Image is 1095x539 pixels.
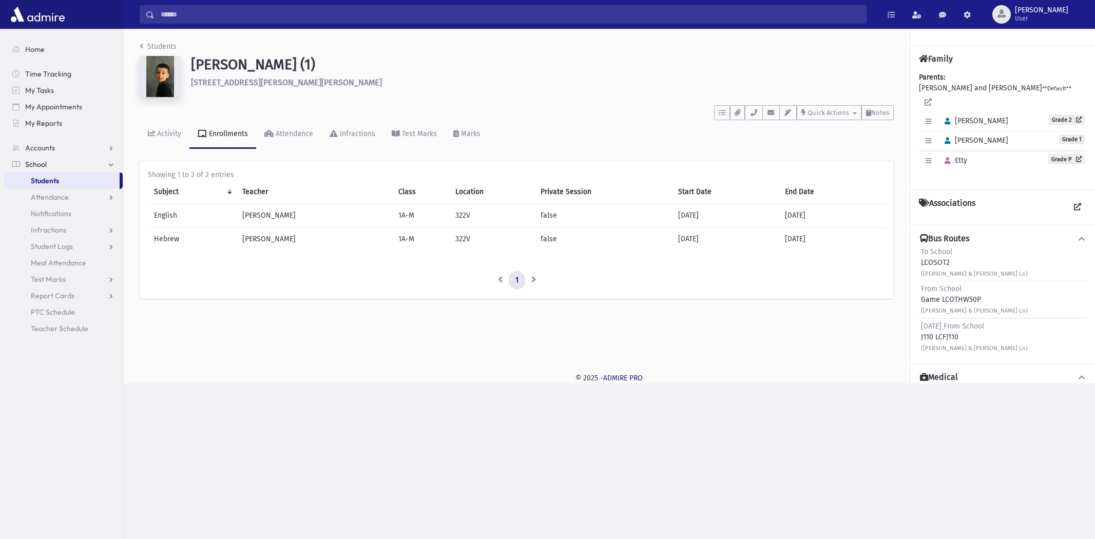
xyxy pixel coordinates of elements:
[25,143,55,152] span: Accounts
[603,374,643,382] a: ADMIRE PRO
[1068,198,1087,217] a: View all Associations
[4,255,123,271] a: Meal Attendance
[920,372,958,383] h4: Medical
[940,117,1008,125] span: [PERSON_NAME]
[921,271,1028,277] small: ([PERSON_NAME] & [PERSON_NAME] Ln)
[321,120,383,149] a: Infractions
[921,284,962,293] span: From School
[148,169,886,180] div: Showing 1 to 2 of 2 entries
[140,41,177,56] nav: breadcrumb
[191,56,894,73] h1: [PERSON_NAME] (1)
[256,120,321,149] a: Attendance
[919,72,1087,181] div: [PERSON_NAME] and [PERSON_NAME]
[921,247,952,256] span: To School
[1015,6,1068,14] span: [PERSON_NAME]
[25,45,45,54] span: Home
[4,140,123,156] a: Accounts
[4,320,123,337] a: Teacher Schedule
[207,129,248,138] div: Enrollments
[919,234,1087,244] button: Bus Routes
[919,198,975,217] h4: Associations
[140,373,1079,383] div: © 2025 -
[4,66,123,82] a: Time Tracking
[25,86,54,95] span: My Tasks
[31,242,73,251] span: Student Logs
[4,41,123,57] a: Home
[4,287,123,304] a: Report Cards
[779,204,886,227] td: [DATE]
[921,283,1028,316] div: Game LCOTHW50P
[236,204,393,227] td: [PERSON_NAME]
[31,275,66,284] span: Test Marks
[861,105,894,120] button: Notes
[274,129,313,138] div: Attendance
[940,136,1008,145] span: [PERSON_NAME]
[449,227,534,251] td: 322V
[1015,14,1068,23] span: User
[921,345,1028,352] small: ([PERSON_NAME] & [PERSON_NAME] Ln)
[392,180,449,204] th: Class
[920,234,969,244] h4: Bus Routes
[1059,134,1085,144] span: Grade 1
[4,156,123,172] a: School
[779,180,886,204] th: End Date
[338,129,375,138] div: Infractions
[392,227,449,251] td: 1A-M
[140,120,189,149] a: Activity
[919,383,1087,505] div: None
[400,129,437,138] div: Test Marks
[236,227,393,251] td: [PERSON_NAME]
[940,156,967,165] span: Etty
[672,180,778,204] th: Start Date
[25,160,47,169] span: School
[808,109,849,117] span: Quick Actions
[1049,114,1085,125] a: Grade 2
[672,204,778,227] td: [DATE]
[4,271,123,287] a: Test Marks
[189,120,256,149] a: Enrollments
[4,99,123,115] a: My Appointments
[4,189,123,205] a: Attendance
[4,304,123,320] a: PTC Schedule
[148,227,236,251] td: Hebrew
[534,227,672,251] td: false
[921,246,1028,279] div: LCOSOT2
[921,322,984,331] span: [DATE] From School
[25,119,62,128] span: My Reports
[4,222,123,238] a: Infractions
[31,209,71,218] span: Notifications
[459,129,481,138] div: Marks
[31,291,74,300] span: Report Cards
[31,324,88,333] span: Teacher Schedule
[919,54,953,64] h4: Family
[509,271,525,290] a: 1
[4,82,123,99] a: My Tasks
[25,102,82,111] span: My Appointments
[4,205,123,222] a: Notifications
[871,109,889,117] span: Notes
[449,180,534,204] th: Location
[445,120,489,149] a: Marks
[392,204,449,227] td: 1A-M
[31,176,59,185] span: Students
[672,227,778,251] td: [DATE]
[155,5,866,24] input: Search
[449,204,534,227] td: 322V
[148,180,236,204] th: Subject
[4,238,123,255] a: Student Logs
[779,227,886,251] td: [DATE]
[534,204,672,227] td: false
[4,115,123,131] a: My Reports
[919,372,1087,383] button: Medical
[148,204,236,227] td: English
[155,129,181,138] div: Activity
[921,321,1028,353] div: J110 LCFJ110
[919,73,945,82] b: Parents:
[25,69,71,79] span: Time Tracking
[8,4,67,25] img: AdmirePro
[236,180,393,204] th: Teacher
[534,180,672,204] th: Private Session
[1048,154,1085,164] a: Grade P
[31,258,86,267] span: Meal Attendance
[4,172,120,189] a: Students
